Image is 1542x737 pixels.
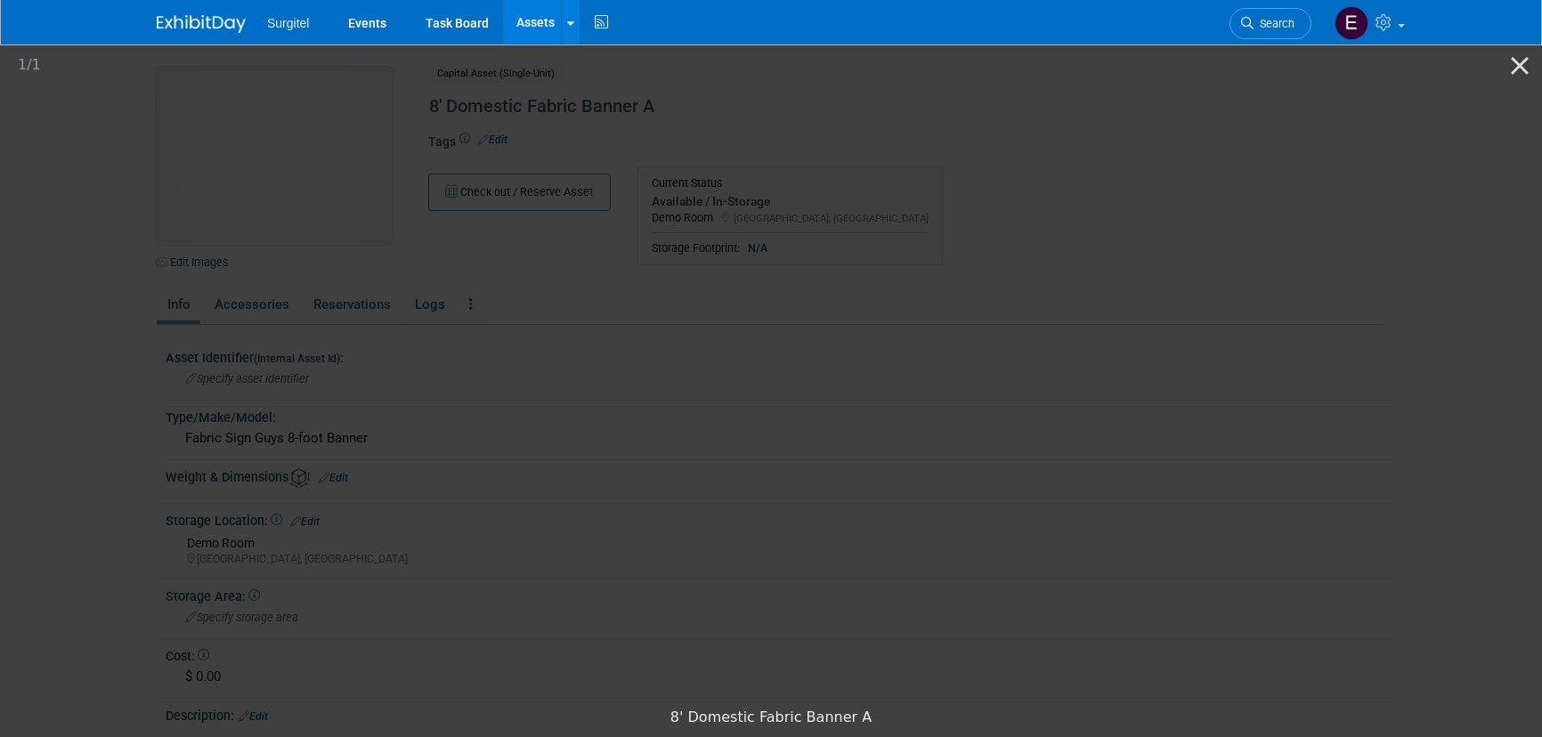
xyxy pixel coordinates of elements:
a: Search [1230,8,1311,39]
span: Surgitel [267,16,309,30]
span: 1 [18,56,27,73]
span: 1 [32,56,41,73]
img: ExhibitDay [157,15,246,33]
img: Event Coordinator [1335,6,1368,40]
span: Search [1254,17,1294,30]
button: Close gallery [1497,45,1542,86]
